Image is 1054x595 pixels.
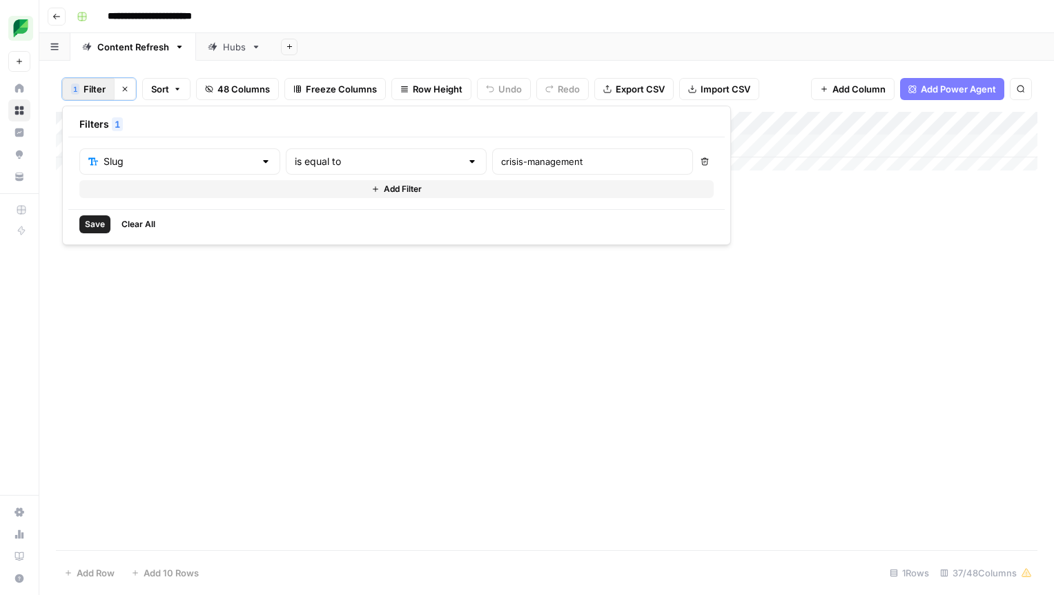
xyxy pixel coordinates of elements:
[295,155,461,168] input: is equal to
[68,112,725,137] div: Filters
[77,566,115,580] span: Add Row
[223,40,246,54] div: Hubs
[935,562,1037,584] div: 37/48 Columns
[8,545,30,567] a: Learning Hub
[594,78,674,100] button: Export CSV
[62,78,114,100] button: 1Filter
[536,78,589,100] button: Redo
[8,11,30,46] button: Workspace: SproutSocial
[284,78,386,100] button: Freeze Columns
[142,78,191,100] button: Sort
[8,144,30,166] a: Opportunities
[85,218,105,231] span: Save
[8,166,30,188] a: Your Data
[477,78,531,100] button: Undo
[8,501,30,523] a: Settings
[196,33,273,61] a: Hubs
[8,121,30,144] a: Insights
[921,82,996,96] span: Add Power Agent
[811,78,895,100] button: Add Column
[151,82,169,96] span: Sort
[79,215,110,233] button: Save
[8,16,33,41] img: SproutSocial Logo
[123,562,207,584] button: Add 10 Rows
[196,78,279,100] button: 48 Columns
[104,155,255,168] input: Slug
[121,218,155,231] span: Clear All
[79,180,714,198] button: Add Filter
[217,82,270,96] span: 48 Columns
[112,117,123,131] div: 1
[71,84,79,95] div: 1
[84,82,106,96] span: Filter
[115,117,120,131] span: 1
[70,33,196,61] a: Content Refresh
[679,78,759,100] button: Import CSV
[558,82,580,96] span: Redo
[56,562,123,584] button: Add Row
[384,183,422,195] span: Add Filter
[97,40,169,54] div: Content Refresh
[116,215,161,233] button: Clear All
[701,82,750,96] span: Import CSV
[144,566,199,580] span: Add 10 Rows
[73,84,77,95] span: 1
[832,82,886,96] span: Add Column
[306,82,377,96] span: Freeze Columns
[8,523,30,545] a: Usage
[884,562,935,584] div: 1 Rows
[8,567,30,589] button: Help + Support
[62,106,731,245] div: 1Filter
[8,99,30,121] a: Browse
[8,77,30,99] a: Home
[900,78,1004,100] button: Add Power Agent
[616,82,665,96] span: Export CSV
[391,78,471,100] button: Row Height
[498,82,522,96] span: Undo
[413,82,462,96] span: Row Height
